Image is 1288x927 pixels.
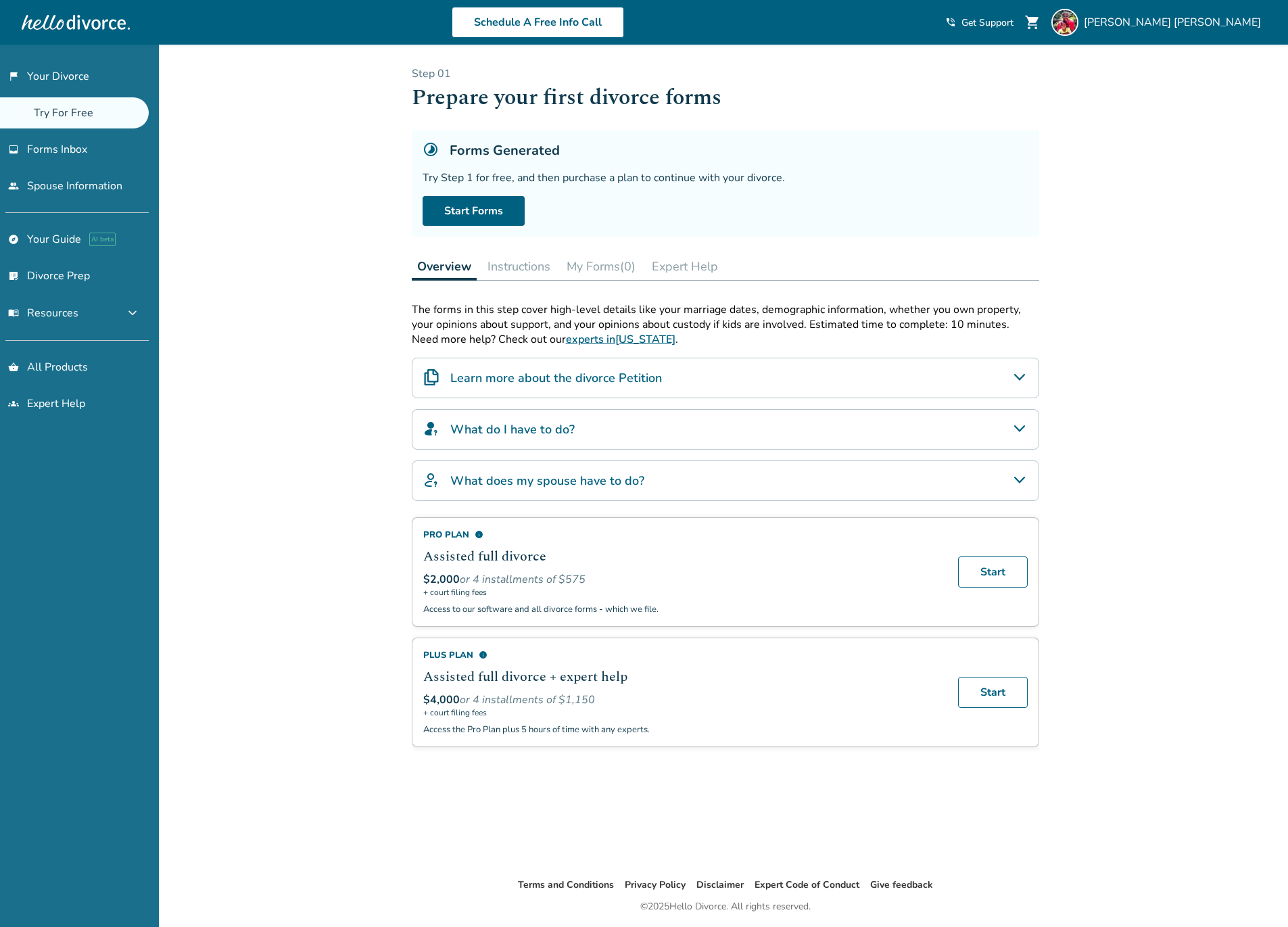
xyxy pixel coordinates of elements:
span: list_alt_check [8,270,19,281]
span: info [479,650,487,659]
p: The forms in this step cover high-level details like your marriage dates, demographic information... [412,302,1039,332]
h4: Learn more about the divorce Petition [450,369,662,387]
p: Access the Pro Plan plus 5 hours of time with any experts. [423,723,942,736]
a: Privacy Policy [625,878,686,891]
span: inbox [8,144,19,155]
span: shopping_basket [8,362,19,373]
h4: What do I have to do? [450,421,575,438]
img: Jonathan Pascoe [1051,9,1078,36]
h5: Forms Generated [450,141,560,160]
button: Instructions [482,253,556,280]
h2: Assisted full divorce [423,546,942,567]
span: phone_in_talk [945,17,956,28]
span: info [475,530,483,539]
span: $2,000 [423,572,460,587]
button: Expert Help [646,253,723,280]
button: My Forms(0) [561,253,641,280]
p: Step 0 1 [412,66,1039,81]
div: Learn more about the divorce Petition [412,358,1039,398]
h1: Prepare your first divorce forms [412,81,1039,114]
div: What do I have to do? [412,409,1039,450]
div: What does my spouse have to do? [412,460,1039,501]
span: flag_2 [8,71,19,82]
p: Need more help? Check out our . [412,332,1039,347]
span: Forms Inbox [27,142,87,157]
div: or 4 installments of $575 [423,572,942,587]
span: Get Support [961,16,1013,29]
a: Expert Code of Conduct [755,878,859,891]
div: or 4 installments of $1,150 [423,692,942,707]
span: expand_more [124,305,141,321]
span: people [8,181,19,191]
img: What does my spouse have to do? [423,472,439,488]
div: © 2025 Hello Divorce. All rights reserved. [640,899,811,915]
div: Pro Plan [423,529,942,541]
span: shopping_cart [1024,14,1041,30]
span: [PERSON_NAME] [PERSON_NAME] [1084,15,1266,30]
div: Try Step 1 for free, and then purchase a plan to continue with your divorce. [423,170,1028,185]
img: Learn more about the divorce Petition [423,369,439,385]
span: $4,000 [423,692,460,707]
span: + court filing fees [423,707,942,718]
a: Schedule A Free Info Call [452,7,624,38]
a: phone_in_talkGet Support [945,16,1013,29]
span: groups [8,398,19,409]
span: menu_book [8,308,19,318]
img: What do I have to do? [423,421,439,437]
span: explore [8,234,19,245]
span: AI beta [89,233,116,246]
h2: Assisted full divorce + expert help [423,667,942,687]
iframe: Chat Widget [1220,862,1288,927]
a: Start Forms [423,196,525,226]
div: Plus Plan [423,649,942,661]
a: experts in[US_STATE] [566,332,675,347]
li: Give feedback [870,877,933,893]
span: Resources [8,306,78,320]
li: Disclaimer [696,877,744,893]
a: Terms and Conditions [518,878,614,891]
span: + court filing fees [423,587,942,598]
h4: What does my spouse have to do? [450,472,644,490]
p: Access to our software and all divorce forms - which we file. [423,603,942,615]
a: Start [958,556,1028,588]
a: Start [958,677,1028,708]
button: Overview [412,253,477,281]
